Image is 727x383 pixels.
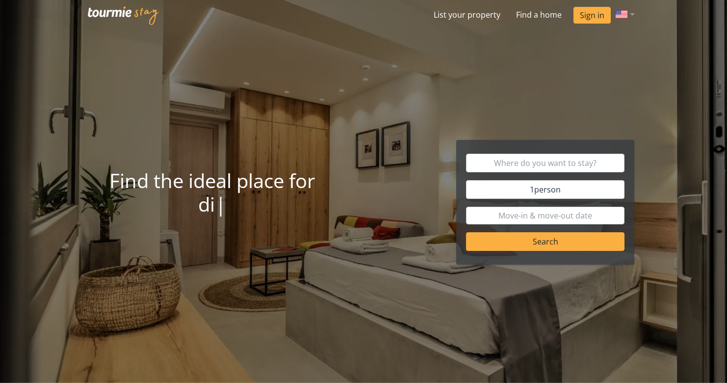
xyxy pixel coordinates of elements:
span: 1 [530,184,561,195]
span: d i [198,191,215,218]
input: Move-in & move-out date [466,207,624,224]
button: 1person [466,180,624,199]
span: person [534,184,561,195]
img: Tourmie Stay logo white [88,6,159,25]
button: Search [466,232,624,251]
span: | [215,191,226,218]
a: Sign in [573,7,611,24]
a: List your property [426,5,508,25]
a: Find a home [508,5,570,25]
input: Where do you want to stay? [466,154,624,172]
h1: Find the ideal place for [64,169,360,216]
